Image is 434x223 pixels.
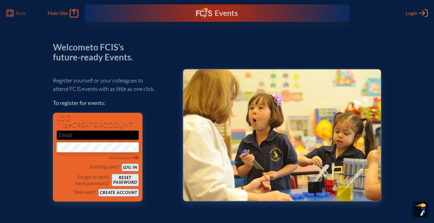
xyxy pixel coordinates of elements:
p: To register for events: [53,99,173,107]
span: Main Site [48,10,68,16]
span: Show Password [109,155,139,160]
p: New user? [74,189,96,195]
h1: Log in create account [57,115,139,129]
p: Existing user? [90,164,119,170]
input: Email [57,130,139,140]
button: Resetpassword [112,174,138,186]
p: Forgot or don’t have password? [57,174,110,186]
img: To the top [414,203,427,216]
span: Login [406,10,418,16]
p: Welcome to FCIS’s future-ready Events. [53,42,140,62]
a: Main Site [48,9,78,17]
img: Events [183,69,381,201]
button: Create account [98,189,138,197]
p: Register yourself or your colleagues to attend FCIS events with as little as one click. [53,76,173,93]
button: Scroll Top [413,202,428,217]
button: Log in [122,164,139,171]
div: FCIS Events — Future ready [161,7,273,19]
span: or [64,123,72,129]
